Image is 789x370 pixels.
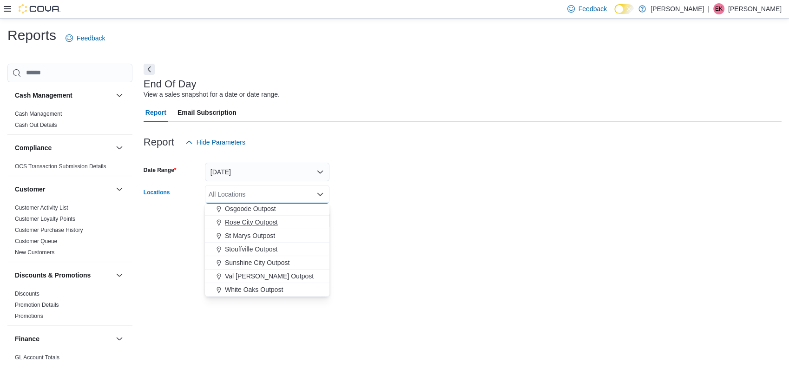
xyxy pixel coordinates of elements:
span: Sunshine City Outpost [225,258,289,267]
button: Discounts & Promotions [114,270,125,281]
div: Emily Korody [713,3,724,14]
button: Osgoode Outpost [205,202,329,216]
a: Customer Loyalty Points [15,216,75,222]
button: White Oaks Outpost [205,283,329,297]
h3: Compliance [15,143,52,152]
h3: Report [144,137,174,148]
label: Date Range [144,166,177,174]
button: Compliance [114,142,125,153]
a: Cash Out Details [15,122,57,128]
a: Discounts [15,291,39,297]
h3: Customer [15,185,45,194]
button: Cash Management [114,90,125,101]
span: Stouffville Outpost [225,244,277,254]
label: Locations [144,189,170,196]
div: View a sales snapshot for a date or date range. [144,90,280,99]
button: Val [PERSON_NAME] Outpost [205,270,329,283]
button: Next [144,64,155,75]
button: Customer [15,185,112,194]
a: GL Account Totals [15,354,59,361]
span: EK [715,3,723,14]
a: Promotion Details [15,302,59,308]
span: Feedback [77,33,105,43]
h3: Finance [15,334,39,344]
a: Feedback [62,29,109,47]
span: GL Account Totals [15,354,59,361]
span: St Marys Outpost [225,231,275,240]
h3: Cash Management [15,91,72,100]
span: Rose City Outpost [225,218,278,227]
button: Stouffville Outpost [205,243,329,256]
a: Customer Activity List [15,205,68,211]
div: Customer [7,202,132,262]
span: Hide Parameters [197,138,245,147]
button: Compliance [15,143,112,152]
span: Email Subscription [178,103,237,122]
h3: Discounts & Promotions [15,271,91,280]
span: Osgoode Outpost [225,204,276,213]
p: | [708,3,710,14]
span: Customer Queue [15,238,57,245]
button: Finance [114,333,125,344]
button: St Marys Outpost [205,229,329,243]
span: Feedback [579,4,607,13]
button: Cash Management [15,91,112,100]
button: Finance [15,334,112,344]
a: New Customers [15,249,54,256]
img: Cova [19,4,60,13]
p: [PERSON_NAME] [651,3,704,14]
a: Promotions [15,313,43,319]
span: Cash Out Details [15,121,57,129]
p: [PERSON_NAME] [728,3,782,14]
span: Val [PERSON_NAME] Outpost [225,271,314,281]
span: Cash Management [15,110,62,118]
span: New Customers [15,249,54,256]
span: Promotions [15,312,43,320]
button: Hide Parameters [182,133,249,152]
button: Discounts & Promotions [15,271,112,280]
button: Customer [114,184,125,195]
div: Compliance [7,161,132,176]
h3: End Of Day [144,79,197,90]
div: Cash Management [7,108,132,134]
span: Report [145,103,166,122]
button: Close list of options [316,191,324,198]
button: [DATE] [205,163,329,181]
a: Cash Management [15,111,62,117]
h1: Reports [7,26,56,45]
a: OCS Transaction Submission Details [15,163,106,170]
div: Discounts & Promotions [7,288,132,325]
a: Customer Purchase History [15,227,83,233]
a: Customer Queue [15,238,57,244]
span: White Oaks Outpost [225,285,283,294]
button: Sunshine City Outpost [205,256,329,270]
span: Customer Purchase History [15,226,83,234]
input: Dark Mode [614,4,634,14]
button: Rose City Outpost [205,216,329,229]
